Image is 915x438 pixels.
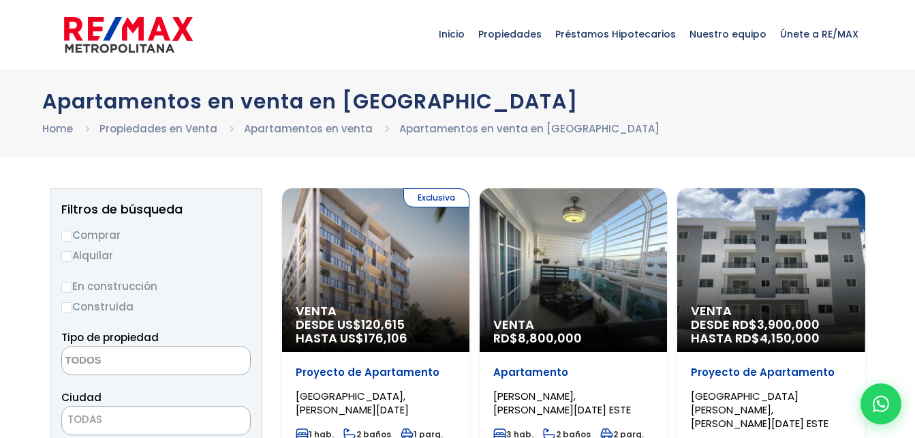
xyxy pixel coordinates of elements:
span: TODAS [62,410,250,429]
span: Exclusiva [403,188,469,207]
span: [PERSON_NAME], [PERSON_NAME][DATE] ESTE [493,389,631,417]
a: Propiedades en Venta [99,121,217,136]
span: Ciudad [61,390,102,405]
span: Préstamos Hipotecarios [548,14,683,55]
span: Propiedades [471,14,548,55]
span: 4,150,000 [760,330,820,347]
span: [GEOGRAPHIC_DATA][PERSON_NAME], [PERSON_NAME][DATE] ESTE [691,389,828,430]
a: Apartamentos en venta [244,121,373,136]
span: HASTA RD$ [691,332,851,345]
p: Proyecto de Apartamento [691,366,851,379]
input: Alquilar [61,251,72,262]
span: Únete a RE/MAX [773,14,865,55]
li: Apartamentos en venta en [GEOGRAPHIC_DATA] [399,120,660,137]
span: 176,106 [364,330,407,347]
label: Comprar [61,227,251,244]
span: DESDE US$ [296,318,456,345]
label: Alquilar [61,247,251,264]
input: En construcción [61,282,72,293]
span: Venta [691,304,851,318]
label: Construida [61,298,251,315]
span: RD$ [493,330,582,347]
span: Venta [296,304,456,318]
span: 3,900,000 [757,316,820,333]
span: [GEOGRAPHIC_DATA], [PERSON_NAME][DATE] [296,389,409,417]
a: Home [42,121,73,136]
span: HASTA US$ [296,332,456,345]
span: TODAS [61,406,251,435]
p: Apartamento [493,366,653,379]
label: En construcción [61,278,251,295]
input: Construida [61,302,72,313]
img: remax-metropolitana-logo [64,14,193,55]
span: 8,800,000 [518,330,582,347]
span: DESDE RD$ [691,318,851,345]
span: Venta [493,318,653,332]
span: Tipo de propiedad [61,330,159,345]
textarea: Search [62,347,194,376]
span: Nuestro equipo [683,14,773,55]
p: Proyecto de Apartamento [296,366,456,379]
span: 120,615 [361,316,405,333]
h2: Filtros de búsqueda [61,203,251,216]
span: Inicio [432,14,471,55]
h1: Apartamentos en venta en [GEOGRAPHIC_DATA] [42,89,873,113]
input: Comprar [61,231,72,242]
span: TODAS [67,412,102,426]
